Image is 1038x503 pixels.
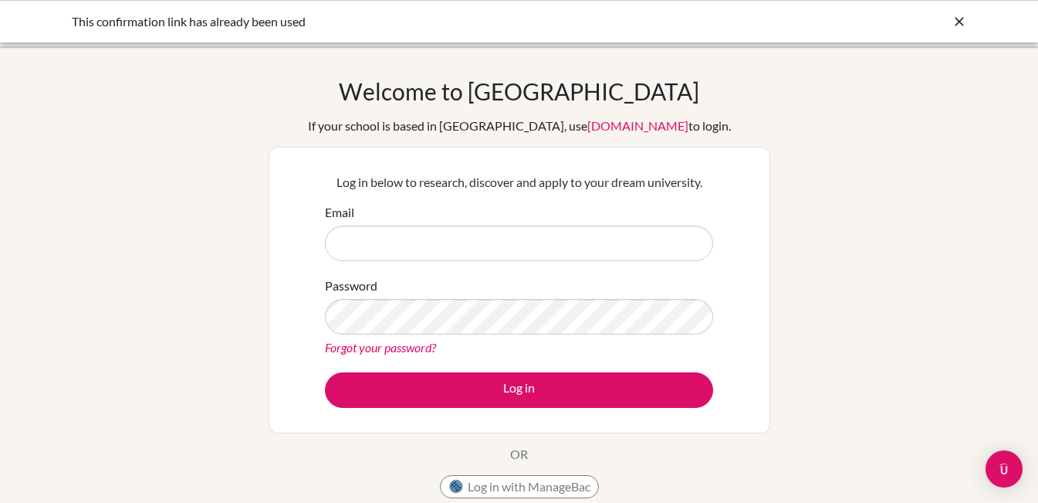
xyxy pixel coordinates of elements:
[339,77,699,105] h1: Welcome to [GEOGRAPHIC_DATA]
[308,117,731,135] div: If your school is based in [GEOGRAPHIC_DATA], use to login.
[325,203,354,222] label: Email
[587,118,688,133] a: [DOMAIN_NAME]
[72,12,735,31] div: This confirmation link has already been used
[325,277,377,295] label: Password
[440,475,599,498] button: Log in with ManageBac
[510,445,528,464] p: OR
[325,173,713,192] p: Log in below to research, discover and apply to your dream university.
[986,450,1023,488] div: Open Intercom Messenger
[325,372,713,408] button: Log in
[325,340,436,355] a: Forgot your password?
